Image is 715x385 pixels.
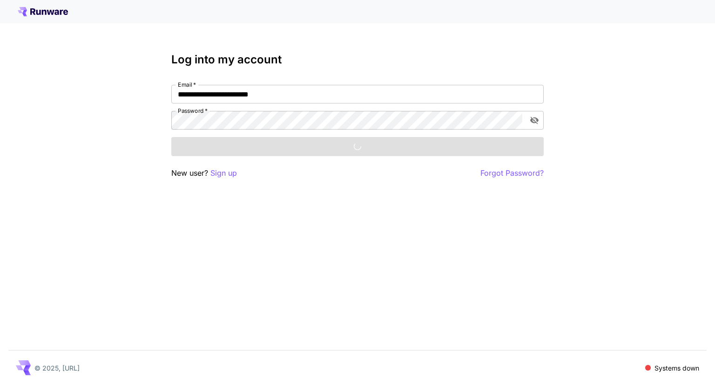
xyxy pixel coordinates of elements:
button: Sign up [210,167,237,179]
p: Systems down [654,363,699,373]
p: New user? [171,167,237,179]
button: toggle password visibility [526,112,543,129]
button: Forgot Password? [480,167,544,179]
h3: Log into my account [171,53,544,66]
label: Email [178,81,196,89]
label: Password [178,107,208,115]
p: © 2025, [URL] [34,363,80,373]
